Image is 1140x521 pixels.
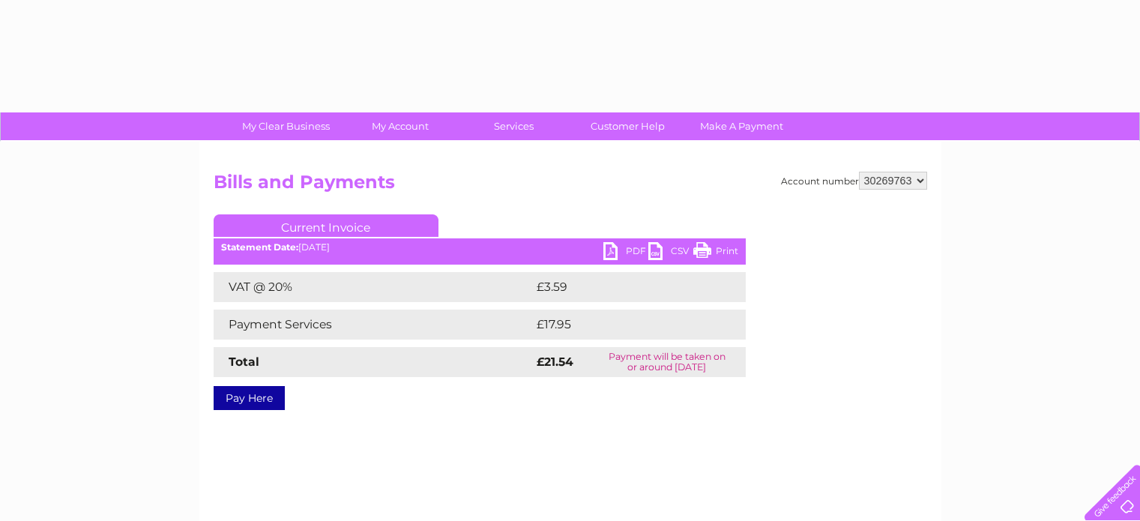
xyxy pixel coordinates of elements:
[214,214,438,237] a: Current Invoice
[214,172,927,200] h2: Bills and Payments
[452,112,576,140] a: Services
[214,242,746,253] div: [DATE]
[781,172,927,190] div: Account number
[566,112,690,140] a: Customer Help
[338,112,462,140] a: My Account
[648,242,693,264] a: CSV
[693,242,738,264] a: Print
[537,355,573,369] strong: £21.54
[588,347,746,377] td: Payment will be taken on or around [DATE]
[533,310,714,340] td: £17.95
[224,112,348,140] a: My Clear Business
[603,242,648,264] a: PDF
[214,272,533,302] td: VAT @ 20%
[221,241,298,253] b: Statement Date:
[533,272,711,302] td: £3.59
[229,355,259,369] strong: Total
[214,386,285,410] a: Pay Here
[214,310,533,340] td: Payment Services
[680,112,803,140] a: Make A Payment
